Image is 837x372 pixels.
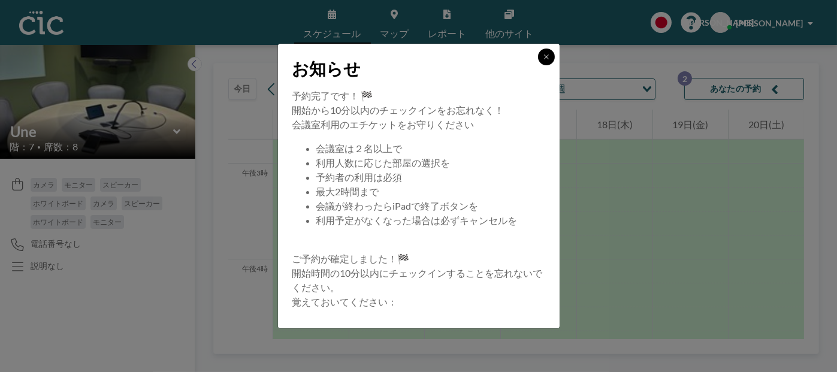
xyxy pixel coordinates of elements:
font: 予約者の利用は必須 [316,171,403,183]
font: お知らせ [292,58,361,78]
font: 利用人数に応じた部屋の選択を [316,157,451,168]
font: 利用予定がなくなった場合は必ずキャンセルを [316,214,518,226]
font: 開始時間の10分以内にチェックインすることを忘れないでください。 [292,267,543,293]
font: 最大2時間まで [316,186,379,197]
font: 覚えておいてください： [292,296,398,307]
font: 会議が終わったらiPadで終了ボタンを [316,200,479,211]
font: ご予約が確定しました！🏁 [292,253,410,264]
font: 開始から10分以内のチェックインをお忘れなく！ [292,104,504,116]
font: 会議室は２名以上で [316,143,403,154]
font: 会議室利用のエチケットをお守りください [292,119,475,130]
font: 予約完了です！ 🏁 [292,90,373,101]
